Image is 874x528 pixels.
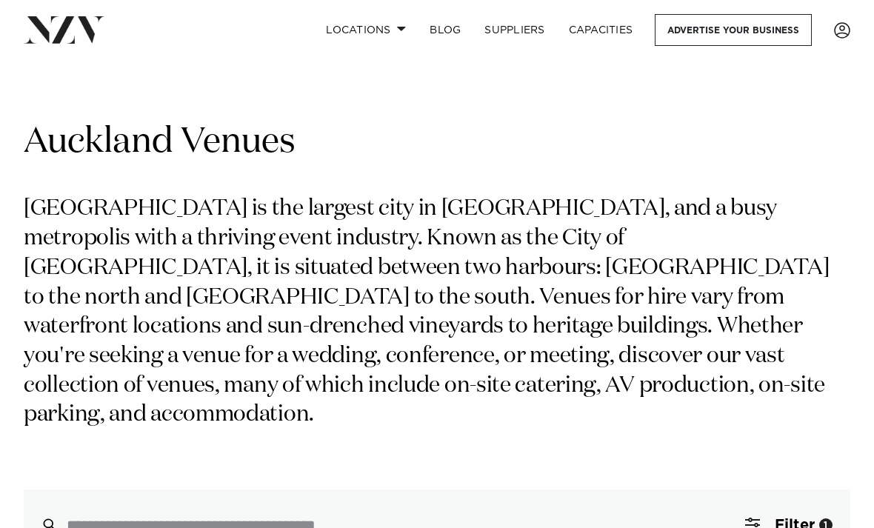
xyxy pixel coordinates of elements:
[24,195,850,430] p: [GEOGRAPHIC_DATA] is the largest city in [GEOGRAPHIC_DATA], and a busy metropolis with a thriving...
[24,16,104,43] img: nzv-logo.png
[418,14,473,46] a: BLOG
[557,14,645,46] a: Capacities
[473,14,556,46] a: SUPPLIERS
[314,14,418,46] a: Locations
[655,14,812,46] a: Advertise your business
[24,119,850,165] h1: Auckland Venues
